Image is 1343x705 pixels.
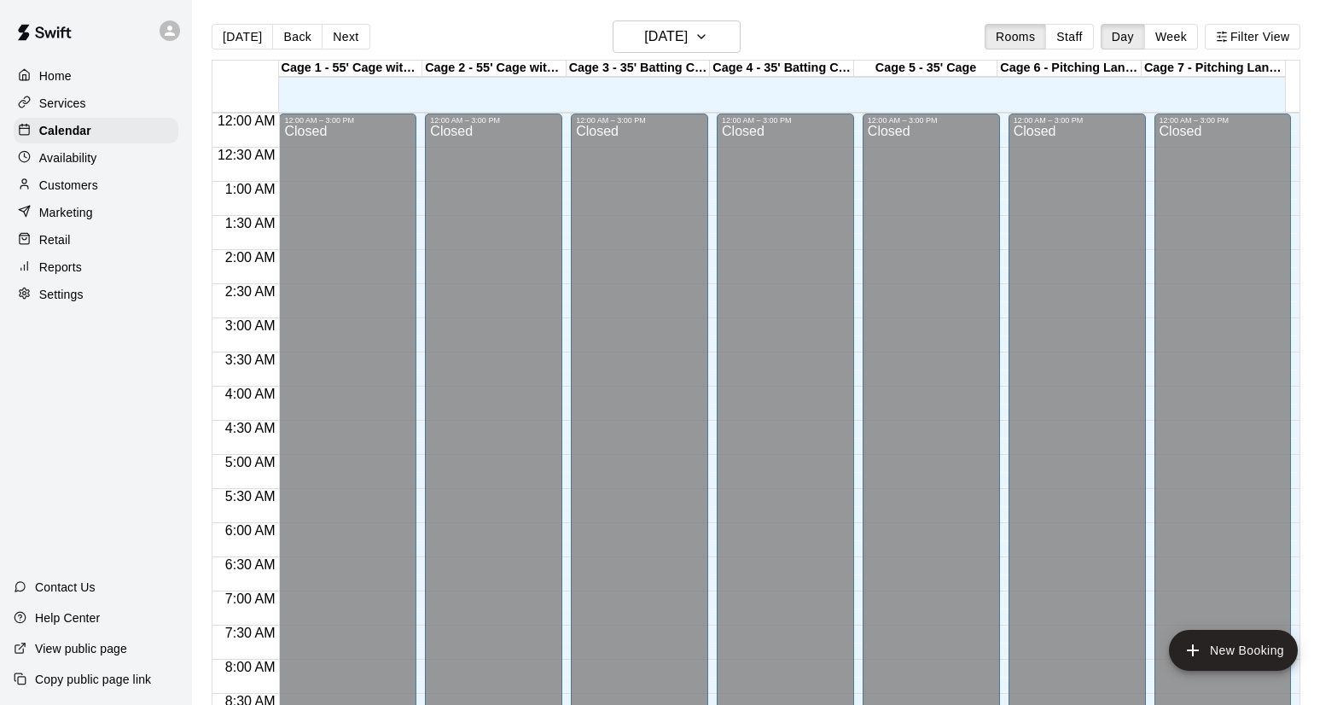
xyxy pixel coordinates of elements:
span: 1:30 AM [221,216,280,230]
p: Help Center [35,609,100,626]
a: Calendar [14,118,178,143]
span: 12:00 AM [213,114,280,128]
a: Marketing [14,200,178,225]
div: 12:00 AM – 3:00 PM [430,116,557,125]
a: Home [14,63,178,89]
span: 7:00 AM [221,591,280,606]
a: Retail [14,227,178,253]
p: Reports [39,259,82,276]
span: 12:30 AM [213,148,280,162]
div: Cage 6 - Pitching Lane or Hitting (35' Cage) [997,61,1142,77]
span: 7:30 AM [221,626,280,640]
button: Next [322,24,369,50]
button: Back [272,24,323,50]
a: Availability [14,145,178,171]
div: Cage 3 - 35' Batting Cage [567,61,711,77]
button: Staff [1045,24,1094,50]
p: Settings [39,286,84,303]
span: 6:00 AM [221,523,280,538]
a: Settings [14,282,178,307]
button: Rooms [985,24,1046,50]
span: 8:00 AM [221,660,280,674]
button: Filter View [1205,24,1300,50]
span: 5:30 AM [221,489,280,504]
span: 3:00 AM [221,318,280,333]
div: 12:00 AM – 3:00 PM [868,116,995,125]
a: Services [14,90,178,116]
span: 6:30 AM [221,557,280,572]
span: 2:00 AM [221,250,280,265]
button: Day [1101,24,1145,50]
div: 12:00 AM – 3:00 PM [284,116,411,125]
div: Cage 1 - 55' Cage with ATEC M3X 2.0 Baseball Pitching Machine [279,61,423,77]
span: 2:30 AM [221,284,280,299]
p: Calendar [39,122,91,139]
div: 12:00 AM – 3:00 PM [722,116,849,125]
div: 12:00 AM – 3:00 PM [1160,116,1287,125]
p: Availability [39,149,97,166]
button: add [1169,630,1298,671]
div: Cage 5 - 35' Cage [854,61,998,77]
h6: [DATE] [644,25,688,49]
div: Cage 2 - 55' Cage with ATEC M3X 2.0 Baseball Pitching Machine [422,61,567,77]
p: Services [39,95,86,112]
p: Customers [39,177,98,194]
p: Marketing [39,204,93,221]
p: Contact Us [35,579,96,596]
a: Customers [14,172,178,198]
span: 1:00 AM [221,182,280,196]
div: Cage 4 - 35' Batting Cage [710,61,854,77]
span: 4:00 AM [221,387,280,401]
a: Reports [14,254,178,280]
button: [DATE] [212,24,273,50]
span: 4:30 AM [221,421,280,435]
span: 5:00 AM [221,455,280,469]
p: View public page [35,640,127,657]
span: 3:30 AM [221,352,280,367]
button: [DATE] [613,20,741,53]
p: Home [39,67,72,84]
div: 12:00 AM – 3:00 PM [1014,116,1141,125]
button: Week [1144,24,1198,50]
p: Retail [39,231,71,248]
p: Copy public page link [35,671,151,688]
div: Cage 7 - Pitching Lane or 70' Cage for live at-bats [1142,61,1286,77]
div: 12:00 AM – 3:00 PM [576,116,703,125]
